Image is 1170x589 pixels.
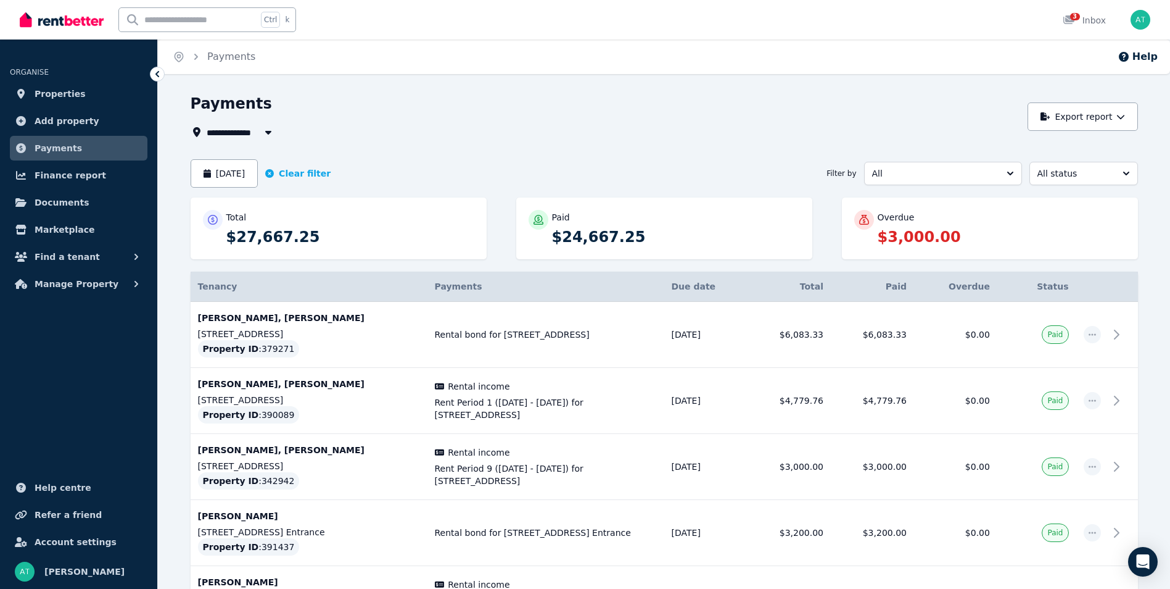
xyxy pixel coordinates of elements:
span: Rental bond for [STREET_ADDRESS] [435,328,657,341]
span: Filter by [826,169,856,178]
p: $3,000.00 [878,227,1126,247]
span: Paid [1047,396,1063,406]
span: Refer a friend [35,508,102,522]
button: All [864,162,1022,185]
th: Due date [664,272,748,302]
a: Refer a friend [10,503,147,527]
span: Paid [1047,462,1063,472]
div: : 391437 [198,538,300,556]
a: Add property [10,109,147,133]
span: Property ID [203,541,259,553]
a: Help centre [10,475,147,500]
span: $0.00 [965,528,990,538]
button: Export report [1028,102,1138,131]
span: Property ID [203,475,259,487]
th: Overdue [914,272,997,302]
span: Find a tenant [35,249,100,264]
span: Ctrl [261,12,280,28]
p: Paid [552,211,570,223]
td: $3,200.00 [748,500,831,566]
span: Add property [35,114,99,128]
p: [STREET_ADDRESS] [198,328,420,340]
p: Total [226,211,247,223]
td: $3,000.00 [748,434,831,500]
span: Rental income [448,380,509,393]
span: Rent Period 1 ([DATE] - [DATE]) for [STREET_ADDRESS] [435,396,657,421]
th: Total [748,272,831,302]
span: Account settings [35,535,117,549]
span: Rental income [448,446,509,459]
span: Paid [1047,330,1063,340]
span: ORGANISE [10,68,49,77]
td: $3,200.00 [831,500,914,566]
span: Finance report [35,168,106,183]
span: All [872,167,997,180]
span: $0.00 [965,462,990,472]
span: Documents [35,195,89,210]
span: All status [1037,167,1113,180]
button: Find a tenant [10,244,147,269]
p: [PERSON_NAME], [PERSON_NAME] [198,378,420,390]
h1: Payments [191,94,272,114]
p: [PERSON_NAME], [PERSON_NAME] [198,444,420,456]
a: Payments [207,51,255,62]
th: Status [997,272,1076,302]
img: Alexander Tran [1131,10,1150,30]
img: RentBetter [20,10,104,29]
span: k [285,15,289,25]
span: Help centre [35,480,91,495]
img: Alexander Tran [15,562,35,582]
button: Clear filter [265,167,331,180]
th: Paid [831,272,914,302]
td: [DATE] [664,500,748,566]
span: Paid [1047,528,1063,538]
nav: Breadcrumb [158,40,270,74]
span: $0.00 [965,330,990,340]
td: $4,779.76 [748,368,831,434]
p: $24,667.25 [552,227,800,247]
a: Finance report [10,163,147,188]
div: : 379271 [198,340,300,357]
p: [PERSON_NAME] [198,510,420,522]
span: Properties [35,86,86,101]
span: $0.00 [965,396,990,406]
button: All status [1029,162,1138,185]
a: Documents [10,190,147,215]
button: Manage Property [10,272,147,296]
td: [DATE] [664,434,748,500]
td: [DATE] [664,302,748,368]
th: Tenancy [191,272,427,302]
a: Properties [10,81,147,106]
span: Payments [435,282,482,291]
td: [DATE] [664,368,748,434]
td: $3,000.00 [831,434,914,500]
td: $4,779.76 [831,368,914,434]
p: $27,667.25 [226,227,474,247]
span: Property ID [203,409,259,421]
span: Rent Period 9 ([DATE] - [DATE]) for [STREET_ADDRESS] [435,462,657,487]
td: $6,083.33 [831,302,914,368]
button: Help [1118,49,1158,64]
p: [STREET_ADDRESS] [198,460,420,472]
span: Marketplace [35,222,94,237]
span: 3 [1070,13,1080,20]
span: Property ID [203,343,259,355]
div: : 342942 [198,472,300,490]
span: Manage Property [35,277,118,291]
div: Open Intercom Messenger [1128,547,1158,577]
td: $6,083.33 [748,302,831,368]
div: : 390089 [198,406,300,424]
button: [DATE] [191,159,258,188]
p: [STREET_ADDRESS] [198,394,420,406]
a: Account settings [10,530,147,554]
p: [PERSON_NAME] [198,576,420,588]
a: Payments [10,136,147,161]
p: [STREET_ADDRESS] Entrance [198,526,420,538]
div: Inbox [1063,14,1106,27]
span: [PERSON_NAME] [44,564,125,579]
span: Payments [35,141,82,156]
span: Rental bond for [STREET_ADDRESS] Entrance [435,527,657,539]
p: [PERSON_NAME], [PERSON_NAME] [198,312,420,324]
a: Marketplace [10,217,147,242]
p: Overdue [878,211,915,223]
